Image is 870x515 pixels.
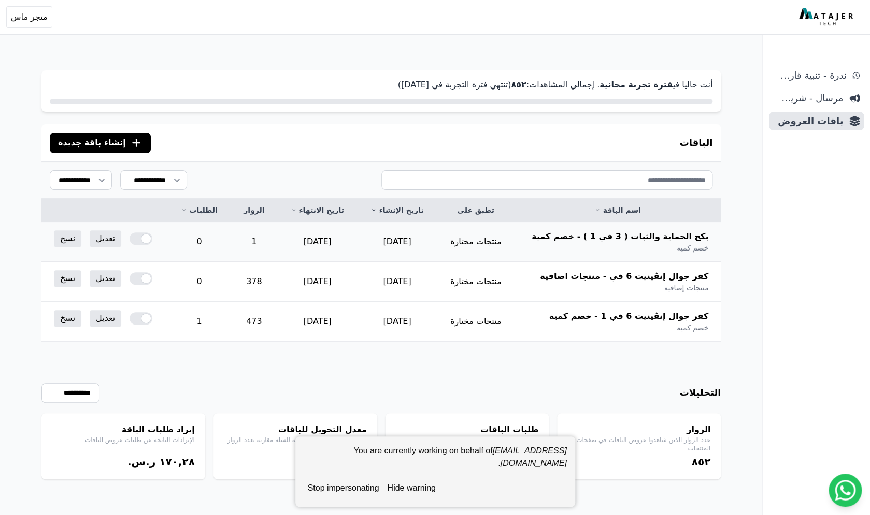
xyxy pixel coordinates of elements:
[437,302,515,342] td: منتجات مختارة
[540,270,708,283] span: كفر جوال إنڤينيت 6 في - منتجات اضافية
[799,8,855,26] img: MatajerTech Logo
[159,455,195,468] bdi: ١٧۰,٢٨
[58,137,126,149] span: إنشاء باقة جديدة
[358,222,437,262] td: [DATE]
[54,270,81,287] a: نسخ
[679,136,712,150] h3: الباقات
[773,114,843,128] span: باقات العروض
[180,205,218,215] a: الطلبات
[511,80,526,90] strong: ٨٥٢
[677,243,708,253] span: خصم كمية
[231,222,277,262] td: 1
[11,11,48,23] span: متجر ماس
[358,262,437,302] td: [DATE]
[54,230,81,247] a: نسخ
[773,68,846,83] span: ندرة - تنبية قارب علي النفاذ
[304,445,567,478] div: You are currently working on behalf of .
[290,205,345,215] a: تاريخ الانتهاء
[278,262,358,302] td: [DATE]
[679,386,721,400] h3: التحليلات
[492,446,566,467] em: [EMAIL_ADDRESS][DOMAIN_NAME]
[90,270,121,287] a: تعديل
[278,302,358,342] td: [DATE]
[567,454,710,469] div: ٨٥٢
[437,199,515,222] th: تطبق على
[567,436,710,452] p: عدد الزوار الذين شاهدوا عروض الباقات في صفحات المنتجات
[224,436,367,444] p: النسبة المئوية لمعدل الاضافة للسلة مقارنة بعدد الزوار
[6,6,52,28] button: متجر ماس
[773,91,843,106] span: مرسال - شريط دعاية
[168,222,231,262] td: 0
[168,262,231,302] td: 0
[224,423,367,436] h4: معدل التحويل للباقات
[383,478,439,498] button: hide warning
[54,310,81,327] a: نسخ
[358,302,437,342] td: [DATE]
[231,302,277,342] td: 473
[600,80,673,90] strong: فترة تجربة مجانية
[52,436,195,444] p: الإيرادات الناتجة عن طلبات عروض الباقات
[664,283,708,293] span: منتجات إضافية
[231,262,277,302] td: 378
[437,262,515,302] td: منتجات مختارة
[90,310,121,327] a: تعديل
[52,423,195,436] h4: إيراد طلبات الباقة
[50,79,712,91] p: أنت حاليا في . إجمالي المشاهدات: (تنتهي فترة التجربة في [DATE])
[90,230,121,247] a: تعديل
[527,205,708,215] a: اسم الباقة
[278,222,358,262] td: [DATE]
[437,222,515,262] td: منتجات مختارة
[567,423,710,436] h4: الزوار
[532,230,708,243] span: بكج الحماية والثبات ( 3 في 1 ) - خصم كمية
[304,478,383,498] button: stop impersonating
[370,205,424,215] a: تاريخ الإنشاء
[50,133,151,153] button: إنشاء باقة جديدة
[549,310,708,322] span: كفر جوال إنڤينيت 6 في 1 - خصم كمية
[168,302,231,342] td: 1
[396,423,539,436] h4: طلبات الباقات
[127,455,155,468] span: ر.س.
[677,322,708,333] span: خصم كمية
[231,199,277,222] th: الزوار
